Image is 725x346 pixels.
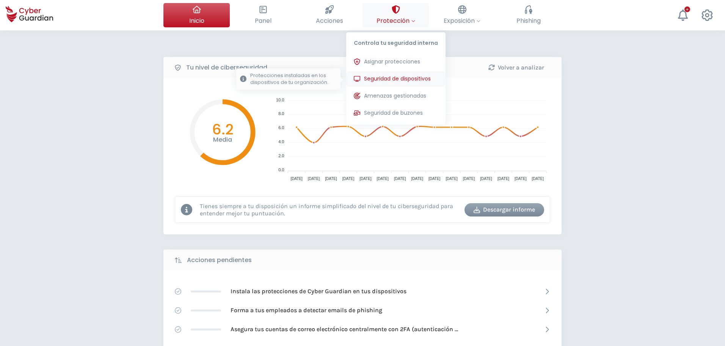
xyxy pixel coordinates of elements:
tspan: [DATE] [342,177,355,181]
tspan: [DATE] [308,177,320,181]
button: Seguridad de buzones [346,106,446,121]
span: Protección [377,16,415,25]
span: Seguridad de buzones [364,109,423,117]
button: Volver a analizar [476,61,556,74]
tspan: 0.0 [278,167,284,172]
tspan: 10.0 [276,98,284,102]
tspan: [DATE] [515,177,527,181]
b: Acciones pendientes [187,256,252,265]
tspan: [DATE] [428,177,441,181]
tspan: 4.0 [278,139,284,144]
span: Asignar protecciones [364,58,420,66]
span: Panel [255,16,271,25]
span: Amenazas gestionadas [364,92,426,100]
tspan: [DATE] [394,177,406,181]
button: Phishing [495,3,562,27]
tspan: [DATE] [532,177,544,181]
p: Forma a tus empleados a detectar emails de phishing [231,306,382,314]
p: Tienes siempre a tu disposición un informe simplificado del nivel de tu ciberseguridad para enten... [200,202,459,217]
div: Descargar informe [470,205,538,214]
button: Exposición [429,3,495,27]
tspan: [DATE] [480,177,492,181]
div: + [684,6,690,12]
p: Protecciones instaladas en los dispositivos de tu organización. [250,72,337,86]
tspan: 8.0 [278,111,284,116]
tspan: [DATE] [359,177,372,181]
tspan: [DATE] [497,177,510,181]
p: Instala las protecciones de Cyber Guardian en tus dispositivos [231,287,406,295]
span: Phishing [516,16,541,25]
tspan: [DATE] [325,177,337,181]
div: Volver a analizar [482,63,550,72]
tspan: [DATE] [411,177,423,181]
button: Inicio [163,3,230,27]
button: Asignar protecciones [346,54,446,70]
tspan: [DATE] [463,177,475,181]
button: Acciones [296,3,362,27]
span: Exposición [444,16,480,25]
button: Amenazas gestionadas [346,88,446,104]
span: Seguridad de dispositivos [364,75,431,83]
span: Inicio [189,16,204,25]
p: Controla tu seguridad interna [346,32,446,51]
tspan: [DATE] [446,177,458,181]
button: ProtecciónControla tu seguridad internaAsignar proteccionesSeguridad de dispositivosProtecciones ... [362,3,429,27]
span: Acciones [316,16,343,25]
button: Panel [230,3,296,27]
button: Seguridad de dispositivosProtecciones instaladas en los dispositivos de tu organización. [346,71,446,87]
tspan: 2.0 [278,153,284,158]
tspan: [DATE] [377,177,389,181]
tspan: 6.0 [278,125,284,130]
p: Asegura tus cuentas de correo electrónico centralmente con 2FA (autenticación [PERSON_NAME] factor) [231,325,458,333]
button: Descargar informe [465,203,544,216]
b: Tu nivel de ciberseguridad [186,63,267,72]
tspan: [DATE] [290,177,303,181]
